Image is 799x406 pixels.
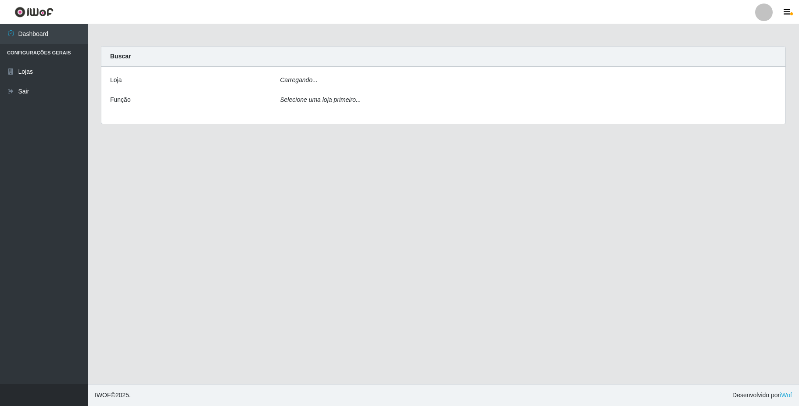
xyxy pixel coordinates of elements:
label: Função [110,95,131,104]
span: © 2025 . [95,391,131,400]
a: iWof [780,392,792,399]
i: Carregando... [280,76,318,83]
span: Desenvolvido por [732,391,792,400]
label: Loja [110,75,122,85]
i: Selecione uma loja primeiro... [280,96,361,103]
img: CoreUI Logo [14,7,54,18]
strong: Buscar [110,53,131,60]
span: IWOF [95,392,111,399]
